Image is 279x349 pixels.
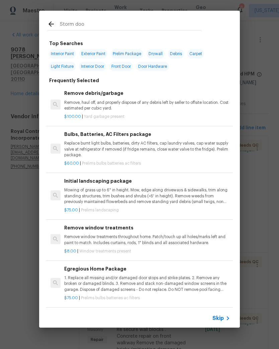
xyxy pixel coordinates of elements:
span: Window treatments present [79,249,131,253]
span: $60.00 [64,161,79,165]
p: Remove window treatments throughout home. Patch/touch up all holes/marks left and paint to match.... [64,234,230,245]
h6: Frequently Selected [49,77,99,84]
span: Drywall [147,49,165,58]
p: | [64,207,230,213]
span: Skip [212,315,224,322]
span: Prelims landscaping [81,208,119,212]
h6: Top Searches [49,40,83,47]
span: $100.00 [64,115,81,119]
p: | [64,114,230,120]
span: Prelim Package [111,49,143,58]
p: Remove, haul off, and properly dispose of any debris left by seller to offsite location. Cost est... [64,100,230,111]
h6: Egregious Home Package [64,265,230,273]
span: Prelims bulbs batteries ac filters [81,296,140,300]
span: $75.00 [64,296,78,300]
input: Search issues or repairs [60,20,202,30]
span: $8.00 [64,249,76,253]
span: Door Hardware [136,62,169,71]
h6: Remove debris/garbage [64,90,230,97]
span: Carpet [187,49,204,58]
span: Yard garbage present [84,115,124,119]
p: Mowing of grass up to 6" in height. Mow, edge along driveways & sidewalks, trim along standing st... [64,187,230,204]
span: Front Door [109,62,133,71]
span: Interior Paint [49,49,76,58]
p: | [64,161,230,166]
p: 1. Replace all missing and/or damaged door stops and strike plates. 2. Remove any broken or damag... [64,275,230,292]
h6: Initial landscaping package [64,177,230,185]
span: Debris [168,49,184,58]
p: | [64,248,230,254]
p: | [64,295,230,301]
h6: Remove window treatments [64,224,230,231]
span: Interior Door [79,62,106,71]
h6: Bulbs, Batteries, AC Filters package [64,131,230,138]
span: Prelims bulbs batteries ac filters [82,161,141,165]
span: $75.00 [64,208,78,212]
span: Exterior Paint [79,49,107,58]
p: Replace burnt light bulbs, batteries, dirty AC filters, cap laundry valves, cap water supply valv... [64,141,230,158]
span: Light Fixture [49,62,76,71]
